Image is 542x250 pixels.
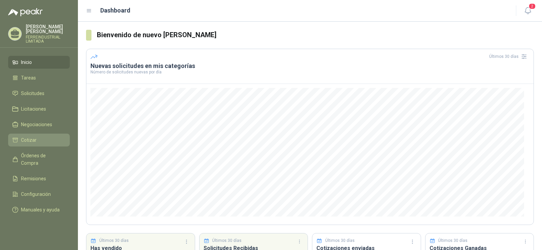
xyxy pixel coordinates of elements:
[21,152,63,167] span: Órdenes de Compra
[8,149,70,169] a: Órdenes de Compra
[21,136,37,144] span: Cotizar
[26,24,70,34] p: [PERSON_NAME] [PERSON_NAME]
[489,51,529,62] div: Últimos 30 días
[21,74,36,82] span: Tareas
[212,237,242,244] p: Últimos 30 días
[522,5,534,17] button: 2
[21,206,60,213] span: Manuales y ayuda
[21,90,44,97] span: Solicitudes
[99,237,129,244] p: Últimos 30 días
[21,121,52,128] span: Negociaciones
[97,30,534,40] h3: Bienvenido de nuevo [PERSON_NAME]
[8,103,70,115] a: Licitaciones
[100,6,130,15] h1: Dashboard
[26,35,70,43] p: FERREINDUSTRIAL LIMITADA
[8,56,70,69] a: Inicio
[21,59,32,66] span: Inicio
[8,87,70,100] a: Solicitudes
[90,70,529,74] p: Número de solicitudes nuevas por día
[21,175,46,182] span: Remisiones
[8,118,70,131] a: Negociaciones
[21,190,51,198] span: Configuración
[90,62,529,70] h3: Nuevas solicitudes en mis categorías
[8,71,70,84] a: Tareas
[8,172,70,185] a: Remisiones
[325,237,355,244] p: Últimos 30 días
[438,237,467,244] p: Últimos 30 días
[8,188,70,201] a: Configuración
[8,203,70,216] a: Manuales y ayuda
[8,8,43,16] img: Logo peakr
[8,134,70,146] a: Cotizar
[528,3,536,9] span: 2
[21,105,46,113] span: Licitaciones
